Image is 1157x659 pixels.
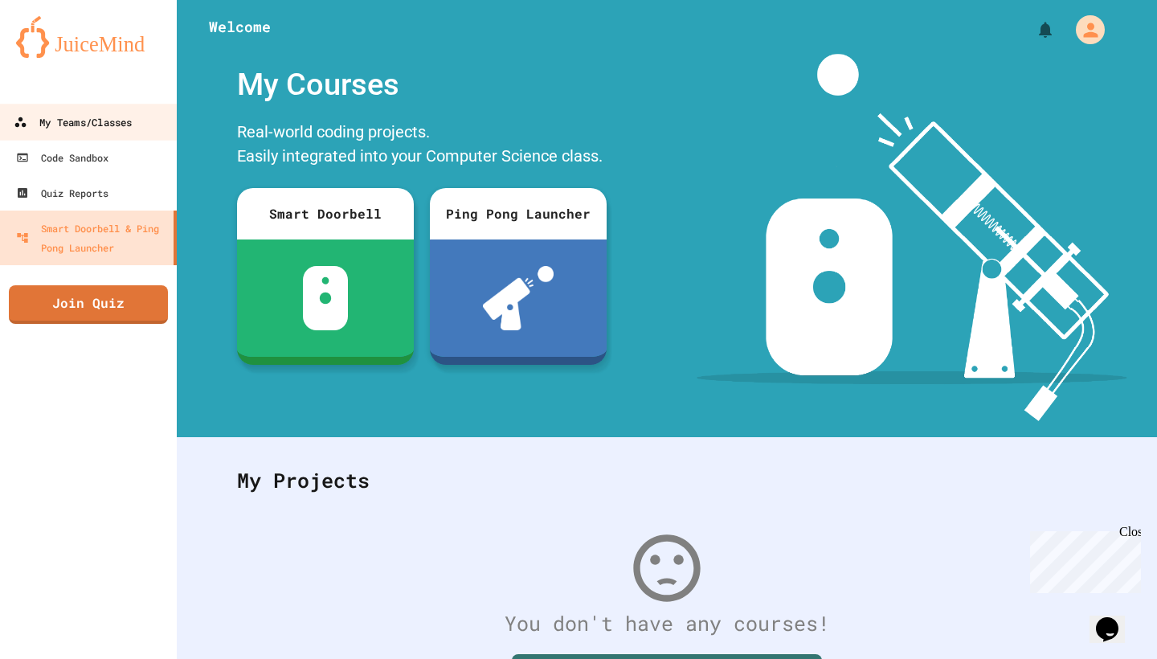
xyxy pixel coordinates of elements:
[16,183,108,203] div: Quiz Reports
[1090,595,1141,643] iframe: chat widget
[229,116,615,176] div: Real-world coding projects. Easily integrated into your Computer Science class.
[14,113,132,133] div: My Teams/Classes
[303,266,349,330] img: sdb-white.svg
[229,54,615,116] div: My Courses
[237,188,414,239] div: Smart Doorbell
[6,6,111,102] div: Chat with us now!Close
[9,285,168,324] a: Join Quiz
[221,608,1113,639] div: You don't have any courses!
[221,449,1113,512] div: My Projects
[16,16,161,58] img: logo-orange.svg
[1024,525,1141,593] iframe: chat widget
[1006,16,1059,43] div: My Notifications
[1059,11,1109,48] div: My Account
[697,54,1127,421] img: banner-image-my-projects.png
[16,219,167,257] div: Smart Doorbell & Ping Pong Launcher
[16,148,108,167] div: Code Sandbox
[430,188,607,239] div: Ping Pong Launcher
[483,266,554,330] img: ppl-with-ball.png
